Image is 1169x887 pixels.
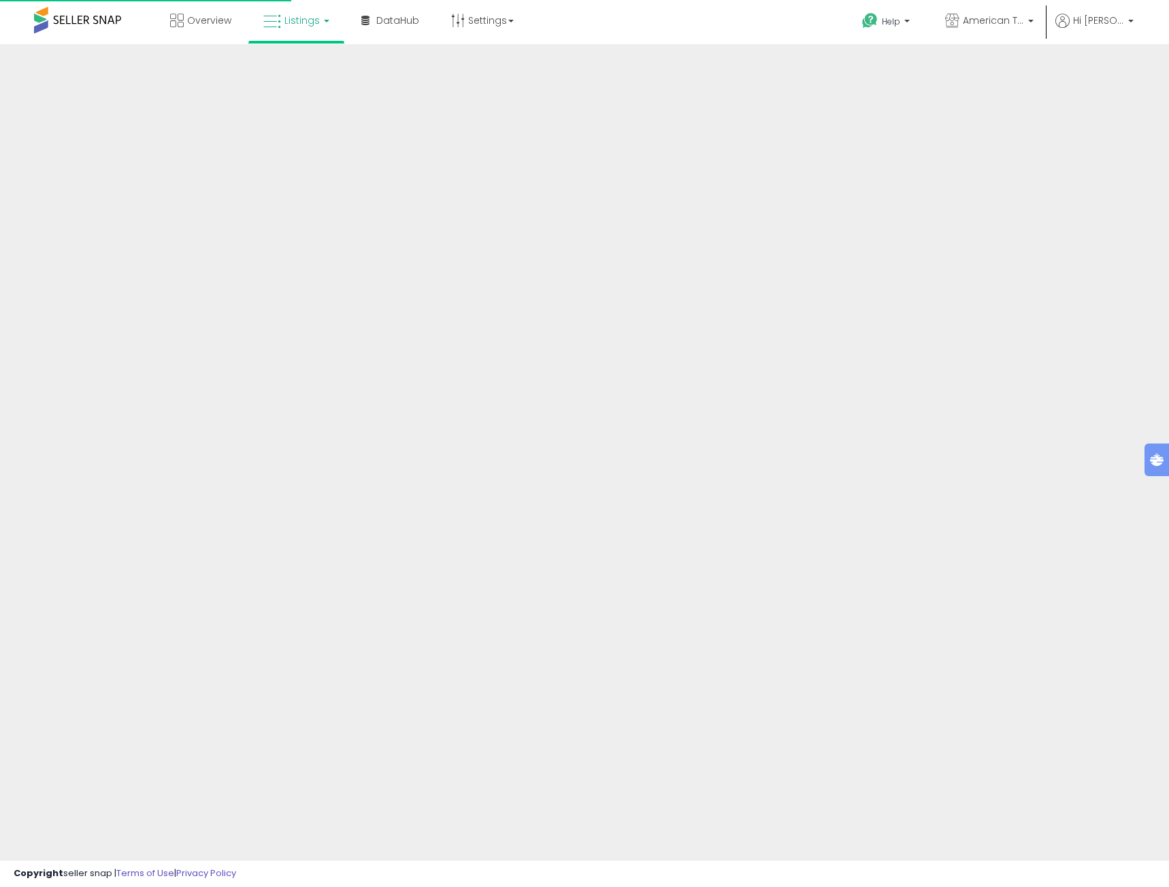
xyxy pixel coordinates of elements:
[376,14,419,27] span: DataHub
[963,14,1024,27] span: American Telecom Headquarters
[1055,14,1134,44] a: Hi [PERSON_NAME]
[1073,14,1124,27] span: Hi [PERSON_NAME]
[882,16,900,27] span: Help
[284,14,320,27] span: Listings
[851,2,923,44] a: Help
[187,14,231,27] span: Overview
[861,12,878,29] i: Get Help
